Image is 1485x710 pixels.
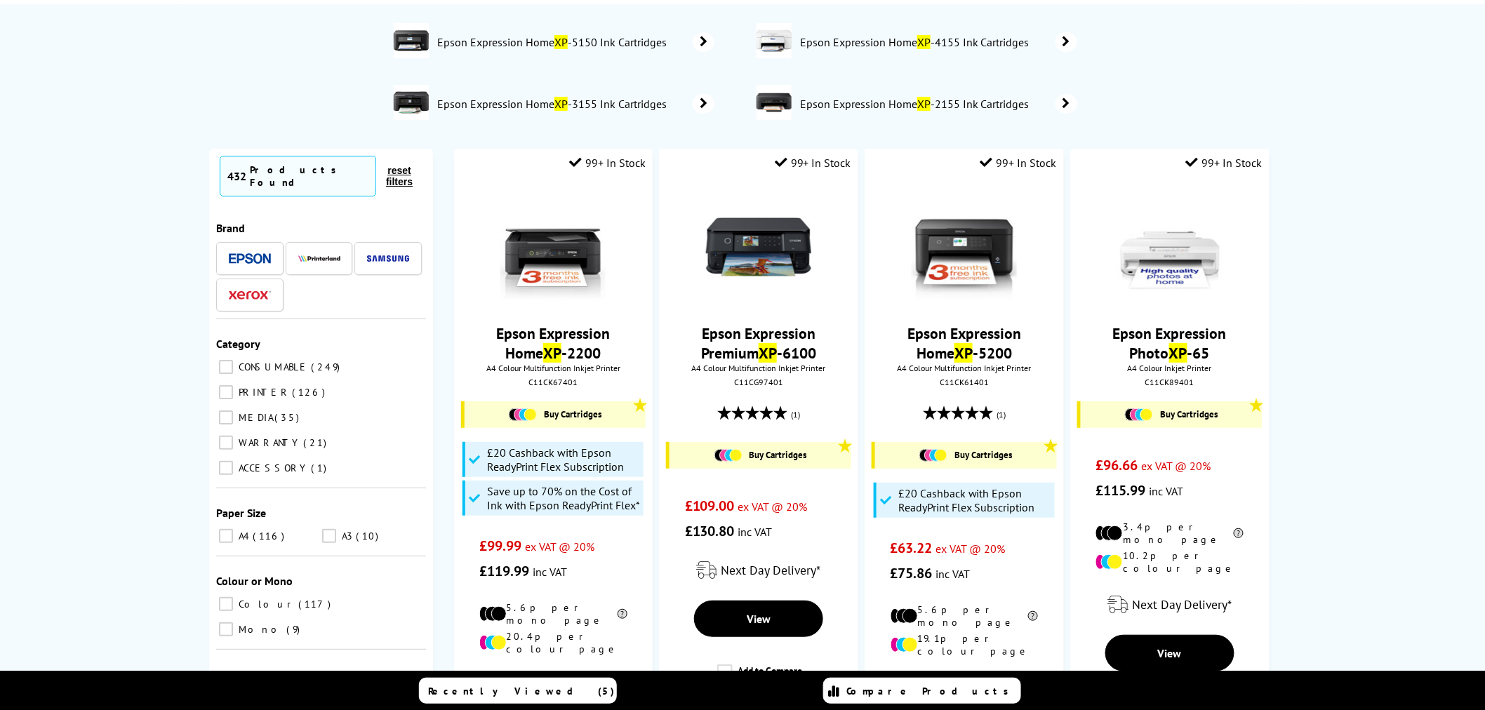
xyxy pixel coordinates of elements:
[235,361,309,373] span: CONSUMABLE
[891,603,1039,629] li: 5.6p per mono page
[917,35,931,49] mark: XP
[216,337,260,351] span: Category
[1113,323,1227,363] a: Epson Expression PhotoXP-65
[235,386,291,398] span: PRINTER
[298,255,340,262] img: Printerland
[419,678,617,704] a: Recently Viewed (5)
[738,525,773,539] span: inc VAT
[1141,459,1211,473] span: ex VAT @ 20%
[253,530,288,542] span: 116
[274,411,302,424] span: 35
[303,436,330,449] span: 21
[757,85,792,120] img: C11CH02405-conspage.jpg
[954,449,1012,461] span: Buy Cartridges
[1077,363,1262,373] span: A4 Colour Inkjet Printer
[1081,377,1258,387] div: C11CK89401
[487,484,640,512] span: Save up to 70% on the Cost of Ink with Epson ReadyPrint Flex*
[436,23,714,61] a: Epson Expression HomeXP-5150 Ink Cartridges
[229,290,271,300] img: Xerox
[799,85,1077,123] a: Epson Expression HomeXP-2155 Ink Cartridges
[775,156,851,170] div: 99+ In Stock
[1160,408,1218,420] span: Buy Cartridges
[216,221,245,235] span: Brand
[891,564,933,582] span: £75.86
[394,85,429,120] img: C11CG32405-conspage.jpg
[872,668,1056,707] div: modal_delivery
[311,361,343,373] span: 249
[436,85,714,123] a: Epson Expression HomeXP-3155 Ink Cartridges
[666,551,851,590] div: modal_delivery
[465,377,642,387] div: C11CK67401
[428,685,615,697] span: Recently Viewed (5)
[1117,194,1223,300] img: epson-xp-65-front-new-small.jpg
[891,539,933,557] span: £63.22
[544,408,601,420] span: Buy Cartridges
[1105,635,1234,671] a: View
[500,194,606,300] img: epson-xp-2200-front-subscription-small.jpg
[229,253,271,264] img: Epson
[322,529,336,543] input: A3 10
[685,522,735,540] span: £130.80
[216,574,293,588] span: Colour or Mono
[356,530,382,542] span: 10
[394,23,429,58] img: C11CG29405-conspage.jpg
[569,156,646,170] div: 99+ In Stock
[875,377,1053,387] div: C11CK61401
[543,343,561,363] mark: XP
[997,401,1006,428] span: (1)
[1096,481,1145,500] span: £115.99
[936,542,1006,556] span: ex VAT @ 20%
[219,597,233,611] input: Colour 117
[694,601,823,637] a: View
[701,323,816,363] a: Epson Expression PremiumXP-6100
[525,540,594,554] span: ex VAT @ 20%
[219,529,233,543] input: A4 116
[533,565,567,579] span: inc VAT
[750,449,807,461] span: Buy Cartridges
[235,411,273,424] span: MEDIA
[907,323,1021,363] a: Epson Expression HomeXP-5200
[216,506,266,520] span: Paper Size
[1125,408,1153,421] img: Cartridges
[286,623,303,636] span: 9
[1149,484,1183,498] span: inc VAT
[554,97,568,111] mark: XP
[219,360,233,374] input: CONSUMABLE 249
[298,598,334,610] span: 117
[509,408,537,421] img: Cartridges
[219,461,233,475] input: ACCESSORY 1
[1088,408,1255,421] a: Buy Cartridges
[235,530,251,542] span: A4
[219,436,233,450] input: WARRANTY 21
[219,410,233,424] input: MEDIA 35
[799,97,1034,111] span: Epson Expression Home -2155 Ink Cartridges
[912,194,1017,300] img: epson-xp-5200-front-subscription-small.jpg
[882,449,1049,462] a: Buy Cartridges
[759,343,777,363] mark: XP
[219,385,233,399] input: PRINTER 126
[799,35,1034,49] span: Epson Expression Home -4155 Ink Cartridges
[954,343,973,363] mark: XP
[721,562,821,578] span: Next Day Delivery*
[1096,521,1244,546] li: 3.4p per mono page
[235,436,302,449] span: WARRANTY
[1096,549,1244,575] li: 10.2p per colour page
[479,630,627,655] li: 20.4p per colour page
[747,612,771,626] span: View
[791,401,800,428] span: (1)
[219,622,233,636] input: Mono 9
[235,623,285,636] span: Mono
[479,537,521,555] span: £99.99
[496,323,610,363] a: Epson Expression HomeXP-2200
[1186,156,1263,170] div: 99+ In Stock
[436,35,672,49] span: Epson Expression Home -5150 Ink Cartridges
[823,678,1021,704] a: Compare Products
[1077,585,1262,624] div: modal_delivery
[292,386,328,398] span: 126
[936,567,971,581] span: inc VAT
[757,23,792,58] img: C11CG33406-conspage.jpg
[738,500,808,514] span: ex VAT @ 20%
[666,363,851,373] span: A4 Colour Multifunction Inkjet Printer
[311,462,330,474] span: 1
[872,363,1056,373] span: A4 Colour Multifunction Inkjet Printer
